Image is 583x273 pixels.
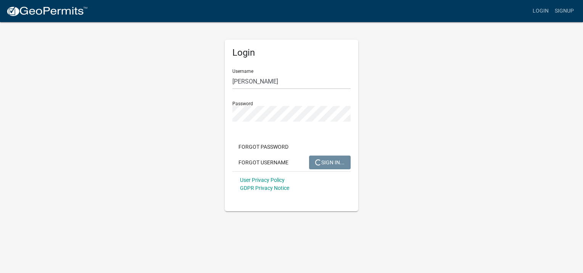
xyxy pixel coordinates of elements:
[552,4,577,18] a: Signup
[240,177,285,183] a: User Privacy Policy
[309,156,351,169] button: SIGN IN...
[232,47,351,58] h5: Login
[240,185,289,191] a: GDPR Privacy Notice
[315,159,345,165] span: SIGN IN...
[232,156,295,169] button: Forgot Username
[530,4,552,18] a: Login
[232,140,295,154] button: Forgot Password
